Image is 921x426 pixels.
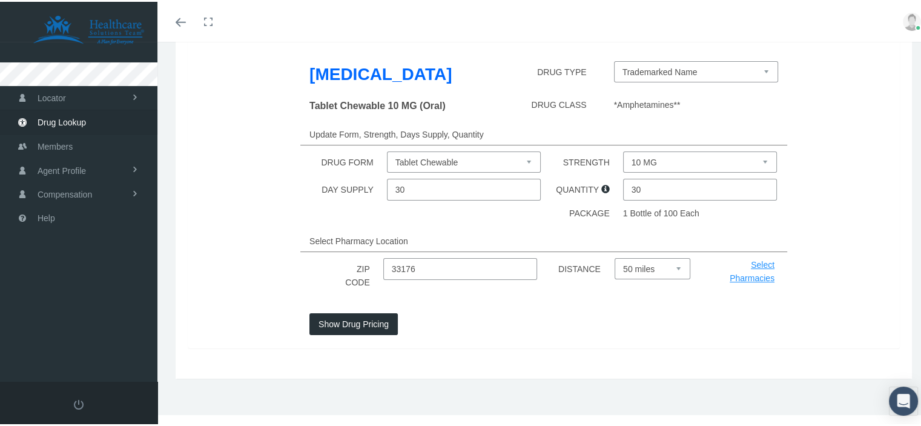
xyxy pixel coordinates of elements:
label: 1 Bottle of 100 Each [623,205,699,218]
label: DISTANCE [558,256,610,278]
label: DRUG FORM [321,150,382,171]
label: PACKAGE [569,205,619,222]
span: Compensation [38,181,92,204]
img: HEALTHCARE SOLUTIONS TEAM, LLC [16,13,161,44]
label: STRENGTH [563,150,619,171]
span: Help [38,205,55,228]
img: user-placeholder.jpg [903,11,921,29]
span: Members [38,133,73,156]
label: DAY SUPPLY [322,177,383,198]
span: Drug Lookup [38,109,86,132]
input: Zip Code [383,256,537,278]
label: [MEDICAL_DATA] [309,59,452,86]
label: QUANTITY [556,177,618,198]
span: Locator [38,85,66,108]
label: DRUG TYPE [537,59,595,81]
button: Show Drug Pricing [309,311,398,333]
label: Tablet Chewable 10 MG (Oral) [309,96,446,111]
label: Select Pharmacy Location [309,228,417,250]
a: Select Pharmacies [730,258,774,281]
label: Update Form, Strength, Days Supply, Quantity [309,122,493,143]
label: DRUG CLASS [531,96,595,113]
label: *Amphetamines** [614,96,681,110]
div: Open Intercom Messenger [889,385,918,414]
span: Agent Profile [38,158,86,181]
label: ZIP CODE [334,256,379,291]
